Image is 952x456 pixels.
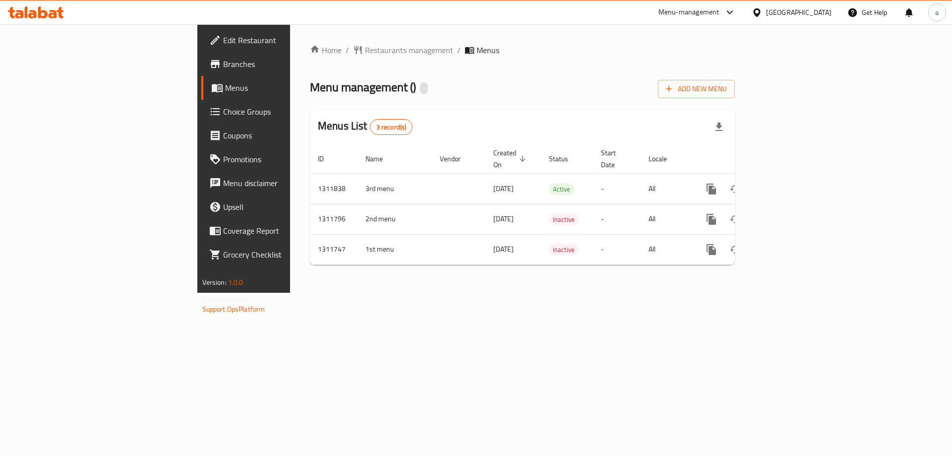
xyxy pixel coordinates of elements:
[723,177,747,201] button: Change Status
[201,28,357,52] a: Edit Restaurant
[370,119,413,135] div: Total records count
[223,177,349,189] span: Menu disclaimer
[493,182,514,195] span: [DATE]
[223,201,349,213] span: Upsell
[935,7,939,18] span: a
[201,171,357,195] a: Menu disclaimer
[440,153,474,165] span: Vendor
[318,119,413,135] h2: Menus List
[549,214,579,225] span: Inactive
[593,234,641,264] td: -
[201,124,357,147] a: Coupons
[457,44,461,56] li: /
[549,213,579,225] div: Inactive
[353,44,453,56] a: Restaurants management
[202,293,248,306] span: Get support on:
[310,144,803,265] table: enhanced table
[766,7,832,18] div: [GEOGRAPHIC_DATA]
[549,184,574,195] span: Active
[228,276,243,289] span: 1.0.0
[201,76,357,100] a: Menus
[201,195,357,219] a: Upsell
[658,6,719,18] div: Menu-management
[223,58,349,70] span: Branches
[666,83,727,95] span: Add New Menu
[225,82,349,94] span: Menus
[641,204,692,234] td: All
[493,147,529,171] span: Created On
[370,123,413,132] span: 3 record(s)
[549,244,579,256] span: Inactive
[601,147,629,171] span: Start Date
[700,207,723,231] button: more
[641,234,692,264] td: All
[476,44,499,56] span: Menus
[223,130,349,141] span: Coupons
[593,204,641,234] td: -
[223,34,349,46] span: Edit Restaurant
[641,174,692,204] td: All
[201,219,357,243] a: Coverage Report
[202,303,265,316] a: Support.OpsPlatform
[700,238,723,261] button: more
[201,243,357,266] a: Grocery Checklist
[223,225,349,237] span: Coverage Report
[692,144,803,174] th: Actions
[357,204,432,234] td: 2nd menu
[365,44,453,56] span: Restaurants management
[223,106,349,118] span: Choice Groups
[201,52,357,76] a: Branches
[658,80,735,98] button: Add New Menu
[723,207,747,231] button: Change Status
[707,115,731,139] div: Export file
[310,44,735,56] nav: breadcrumb
[223,249,349,261] span: Grocery Checklist
[493,212,514,225] span: [DATE]
[593,174,641,204] td: -
[318,153,337,165] span: ID
[357,234,432,264] td: 1st menu
[549,183,574,195] div: Active
[493,243,514,256] span: [DATE]
[223,153,349,165] span: Promotions
[365,153,396,165] span: Name
[202,276,227,289] span: Version:
[201,100,357,124] a: Choice Groups
[310,76,416,98] span: Menu management ( )
[723,238,747,261] button: Change Status
[549,153,581,165] span: Status
[649,153,680,165] span: Locale
[201,147,357,171] a: Promotions
[357,174,432,204] td: 3rd menu
[700,177,723,201] button: more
